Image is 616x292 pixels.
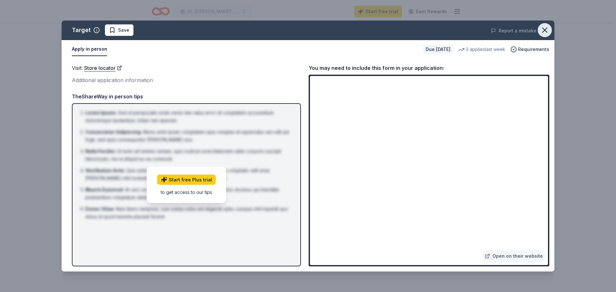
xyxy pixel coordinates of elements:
[85,128,291,144] li: Nemo enim ipsam voluptatem quia voluptas sit aspernatur aut odit aut fugit, sed quia consequuntur...
[84,64,122,72] a: Store locator
[105,24,133,36] button: Save
[482,250,545,263] a: Open on their website
[72,64,301,72] div: Visit :
[72,43,107,56] button: Apply in person
[458,46,505,53] div: 3 applies last week
[118,26,129,34] span: Save
[85,186,291,201] li: At vero eos et accusamus et iusto odio dignissimos ducimus qui blanditiis praesentium voluptatum ...
[85,187,124,192] span: Mauris Euismod :
[72,25,91,35] div: Target
[85,129,142,135] span: Consectetur Adipiscing :
[157,174,216,185] a: Start free Plus trial
[85,148,116,154] span: Nulla Facilisi :
[85,205,291,221] li: Nam libero tempore, cum soluta nobis est eligendi optio cumque nihil impedit quo minus id quod ma...
[423,45,453,54] div: Due [DATE]
[85,110,117,115] span: Lorem Ipsum :
[510,46,549,53] button: Requirements
[157,188,216,195] div: to get access to our tips
[72,76,301,84] div: Additional application information
[85,147,291,163] li: Ut enim ad minima veniam, quis nostrum exercitationem ullam corporis suscipit laboriosam, nisi ut...
[309,64,549,72] div: You may need to include this form in your application:
[85,168,125,173] span: Vestibulum Ante :
[491,27,536,35] button: Report a mistake
[85,167,291,182] li: Quis autem vel eum iure reprehenderit qui in ea voluptate velit esse [PERSON_NAME] nihil molestia...
[85,109,291,124] li: Sed ut perspiciatis unde omnis iste natus error sit voluptatem accusantium doloremque laudantium,...
[72,92,301,101] div: TheShareWay in person tips
[518,46,549,53] span: Requirements
[85,206,115,212] span: Donec Vitae :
